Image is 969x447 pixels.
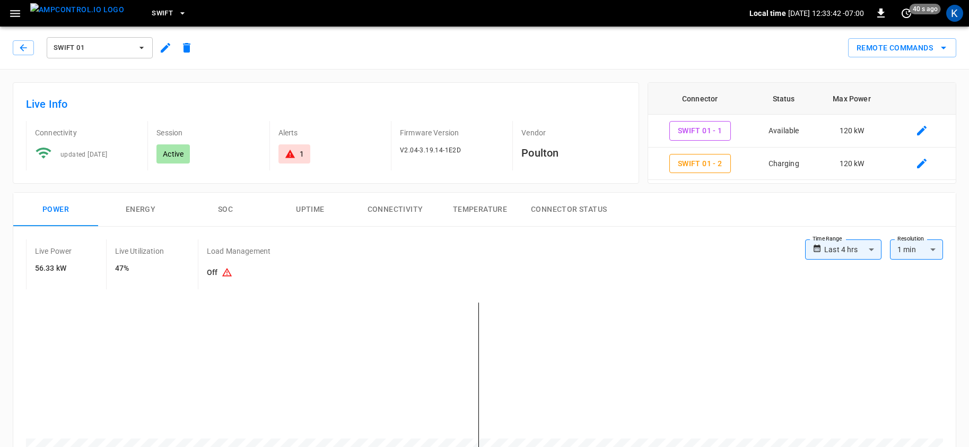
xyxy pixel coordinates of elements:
button: Swift 01 - 1 [669,121,731,141]
div: 1 min [890,239,943,260]
div: remote commands options [848,38,956,58]
h6: Off [207,263,270,283]
p: Firmware Version [400,127,504,138]
p: Connectivity [35,127,139,138]
p: Active [163,149,184,159]
button: set refresh interval [898,5,915,22]
th: Connector [648,83,752,115]
button: Swift 01 - 2 [669,154,731,174]
button: Power [13,193,98,227]
span: V2.04-3.19.14-1E2D [400,147,461,154]
td: 120 kW [815,115,888,148]
h6: 47% [115,263,164,274]
label: Time Range [813,235,842,243]
p: Vendor [521,127,625,138]
td: 120 kW [815,148,888,180]
h6: Live Info [26,96,626,113]
th: Max Power [815,83,888,115]
p: Live Utilization [115,246,164,256]
p: Alerts [278,127,382,138]
span: Swift [152,7,173,20]
div: Last 4 hrs [824,239,881,260]
p: Session [156,127,260,138]
div: profile-icon [946,5,963,22]
p: Local time [749,8,786,19]
p: Live Power [35,246,72,256]
div: 1 [300,149,304,159]
p: [DATE] 12:33:42 -07:00 [788,8,864,19]
button: Swift [147,3,191,24]
table: connector table [648,83,956,180]
button: Connectivity [353,193,438,227]
button: Existing capacity schedules won’t take effect because Load Management is turned off. To activate ... [217,263,237,283]
button: Connector Status [522,193,615,227]
button: Energy [98,193,183,227]
h6: 56.33 kW [35,263,72,274]
img: ampcontrol.io logo [30,3,124,16]
button: Uptime [268,193,353,227]
label: Resolution [897,235,924,243]
button: Temperature [438,193,522,227]
span: updated [DATE] [60,151,108,158]
h6: Poulton [521,144,625,161]
button: Swift 01 [47,37,153,58]
th: Status [752,83,816,115]
p: Load Management [207,246,270,256]
button: Remote Commands [848,38,956,58]
td: Charging [752,148,816,180]
button: SOC [183,193,268,227]
span: 40 s ago [910,4,941,14]
span: Swift 01 [54,42,132,54]
td: Available [752,115,816,148]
